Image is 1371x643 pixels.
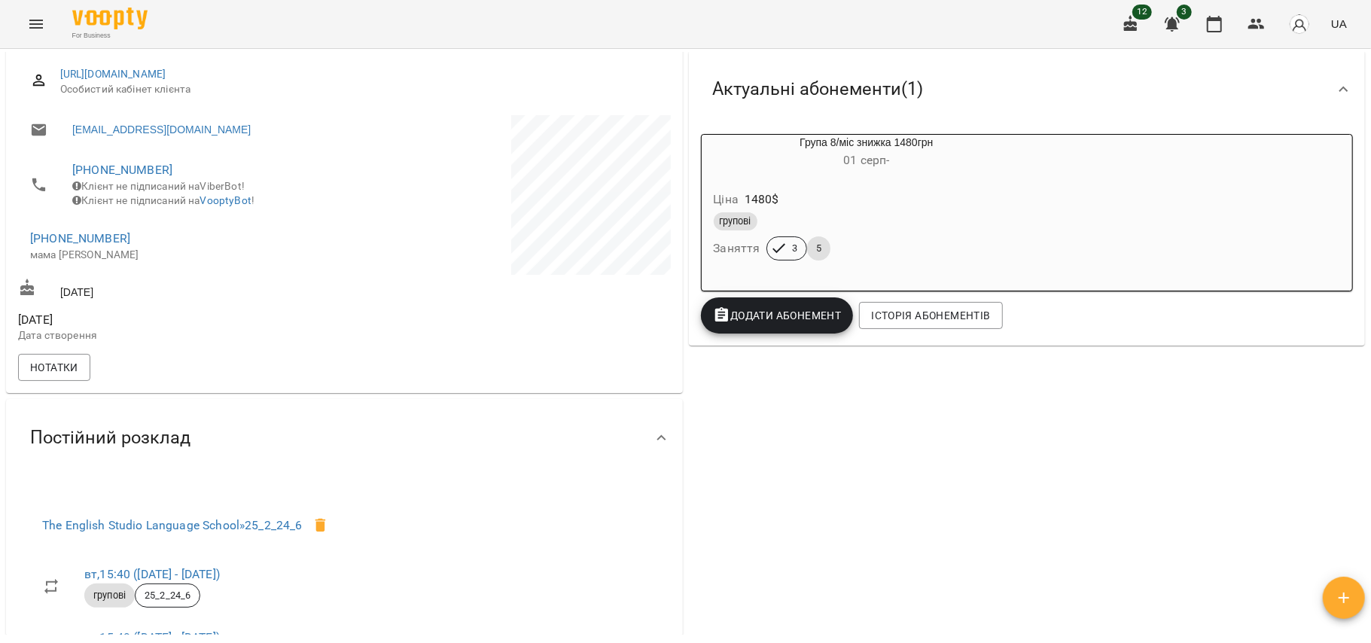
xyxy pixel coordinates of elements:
[714,238,760,259] h6: Заняття
[18,328,341,343] p: Дата створення
[871,306,990,325] span: Історія абонементів
[84,589,135,602] span: групові
[843,153,889,167] span: 01 серп -
[72,163,172,177] a: [PHONE_NUMBER]
[72,194,254,206] span: Клієнт не підписаний на !
[30,358,78,376] span: Нотатки
[689,50,1366,128] div: Актуальні абонементи(1)
[1331,16,1347,32] span: UA
[18,311,341,329] span: [DATE]
[1325,10,1353,38] button: UA
[42,518,303,532] a: The English Studio Language School»25_2_24_6
[1289,14,1310,35] img: avatar_s.png
[30,231,130,245] a: [PHONE_NUMBER]
[303,507,339,544] span: Видалити клієнта з групи 25_2_24_6 для курсу 25_2_24_6?
[15,276,344,303] div: [DATE]
[714,215,757,228] span: групові
[72,122,251,137] a: [EMAIL_ADDRESS][DOMAIN_NAME]
[702,135,1032,279] button: Група 8/міс знижка 1480грн01 серп- Ціна1480$груповіЗаняття35
[136,589,200,602] span: 25_2_24_6
[6,399,683,477] div: Постійний розклад
[60,82,659,97] span: Особистий кабінет клієнта
[701,297,854,334] button: Додати Абонемент
[200,194,251,206] a: VooptyBot
[1132,5,1152,20] span: 12
[807,242,830,255] span: 5
[84,567,220,581] a: вт,15:40 ([DATE] - [DATE])
[1177,5,1192,20] span: 3
[72,8,148,29] img: Voopty Logo
[18,354,90,381] button: Нотатки
[783,242,806,255] span: 3
[72,31,148,41] span: For Business
[60,68,166,80] a: [URL][DOMAIN_NAME]
[859,302,1002,329] button: Історія абонементів
[713,306,842,325] span: Додати Абонемент
[713,78,924,101] span: Актуальні абонементи ( 1 )
[30,426,190,449] span: Постійний розклад
[702,135,1032,171] div: Група 8/міс знижка 1480грн
[72,180,245,192] span: Клієнт не підписаний на ViberBot!
[714,189,739,210] h6: Ціна
[18,6,54,42] button: Menu
[30,248,329,263] p: мама [PERSON_NAME]
[745,190,779,209] p: 1480 $
[135,584,200,608] div: 25_2_24_6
